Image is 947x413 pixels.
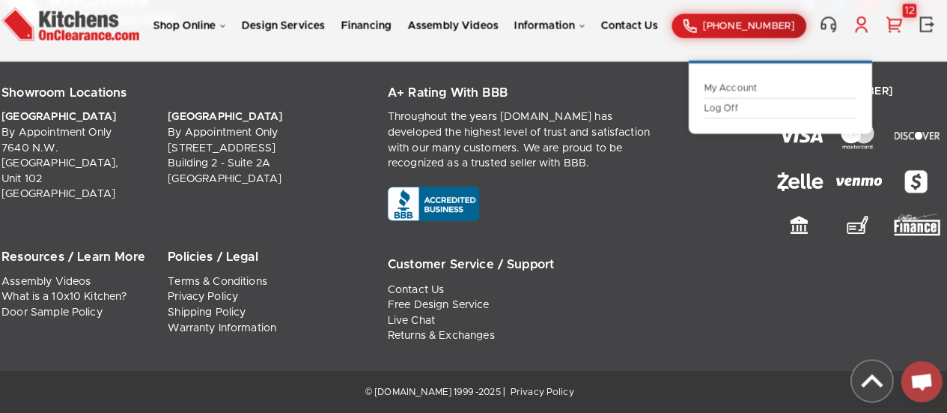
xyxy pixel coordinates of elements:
a: Door Sample Policy [15,309,114,319]
a: 12 [879,23,900,41]
img: Check [843,220,864,237]
a: Privacy Policy [178,294,247,304]
a: Assembly Videos [412,28,502,39]
a: [PHONE_NUMBER] [672,22,803,46]
strong: [GEOGRAPHIC_DATA] [178,118,290,128]
img: Venmo [832,182,877,191]
a: Assembly Videos [15,279,103,289]
h4: Customer Service / Support [393,259,743,277]
img: Back to top [847,361,888,402]
img: zelle [775,177,820,196]
a: Warranty Information [178,325,284,335]
h4: Showroom Locations [15,91,365,108]
a: What is a 10x10 Kitchen? [15,294,138,304]
a: Privacy Policy [507,388,576,397]
img: Bank [786,218,806,238]
h4: Resources / Learn More [15,252,160,269]
a: Contact Us [393,287,448,298]
a: Design Services [250,28,332,39]
img: Cash App [889,218,934,239]
div: 12 [898,12,911,25]
h4: A+ Rating With BBB [393,91,743,108]
h4: Policies / Legal [178,252,323,269]
div: Open chat [896,362,937,403]
a: Shipping Policy [178,309,255,319]
a: My Account [703,89,853,100]
span: [PHONE_NUMBER] [701,29,792,39]
img: Discover [889,137,934,145]
a: Live Chat [393,317,439,328]
img: MasterCard [837,128,871,154]
img: Kitchens On Clearance [15,11,150,52]
img: BBB Accredited Business [393,191,483,225]
a: Contact Us [602,28,658,39]
p: Throughout the years [DOMAIN_NAME] has developed the highest level of trust and satisfaction with... [393,115,663,176]
a: Free Design Service [393,302,493,313]
img: Cash App [898,173,924,199]
a: Shop Online [163,28,234,39]
li: By Appointment Only [STREET_ADDRESS] Building 2 - Suite 2A [GEOGRAPHIC_DATA] [178,115,338,191]
li: By Appointment Only 7640 N.W. [GEOGRAPHIC_DATA], Unit 102 [GEOGRAPHIC_DATA] [15,115,175,207]
img: Visa [775,134,820,148]
a: Financing [347,28,397,39]
a: Terms & Conditions [178,279,275,289]
a: Information [517,28,586,39]
strong: [GEOGRAPHIC_DATA] [15,118,127,128]
a: Returns & Exchanges [393,332,498,343]
a: Log Off [703,109,853,120]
